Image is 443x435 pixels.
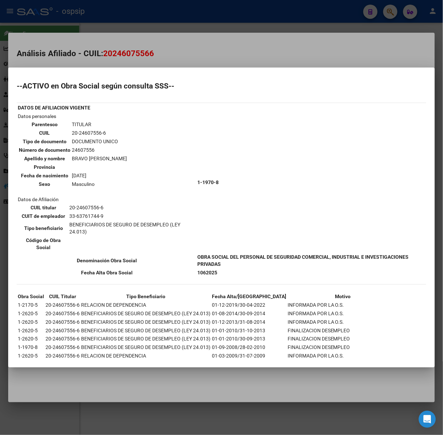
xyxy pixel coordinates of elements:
th: Motivo [287,292,399,300]
td: 20-24607556-6 [45,327,80,334]
td: 1-2620-5 [17,352,44,360]
h2: --ACTIVO en Obra Social según consulta SSS-- [17,82,426,90]
div: Open Intercom Messenger [419,411,436,428]
th: Fecha Alta Obra Social [17,269,196,276]
td: 01-08-2014/30-09-2014 [212,310,287,317]
td: Datos personales Datos de Afiliación [17,112,196,252]
td: 20-24607556-6 [71,129,127,137]
td: FINALIZACION DESEMPLEO [287,327,399,334]
td: 20-24607556-6 [45,335,80,343]
td: BENEFICIARIOS DE SEGURO DE DESEMPLEO (LEY 24.013) [81,310,211,317]
td: 01-12-2013/31-08-2014 [212,318,287,326]
td: BRAVO [PERSON_NAME] [71,155,127,162]
th: Número de documento [18,146,71,154]
td: 1-2170-5 [17,301,44,309]
th: Fecha de nacimiento [18,172,71,179]
td: TITULAR [71,120,127,128]
td: 01-09-2008/28-02-2010 [212,344,287,351]
td: 01-12-2019/30-04-2022 [212,301,287,309]
td: Masculino [71,180,127,188]
td: 20-24607556-6 [45,352,80,360]
td: RELACION DE DEPENDENCIA [81,352,211,360]
b: OBRA SOCIAL DEL PERSONAL DE SEGURIDAD COMERCIAL, INDUSTRIAL E INVESTIGACIONES PRIVADAS [197,254,409,267]
td: 20-24607556-6 [45,318,80,326]
td: INFORMADA POR LA O.S. [287,352,399,360]
td: 20-24607556-6 [45,310,80,317]
th: Denominación Obra Social [17,253,196,268]
th: Fecha Alta/[GEOGRAPHIC_DATA] [212,292,287,300]
td: 01-01-2010/31-10-2013 [212,327,287,334]
th: Provincia [18,163,71,171]
td: 24607556 [71,146,127,154]
td: INFORMADA POR LA O.S. [287,301,399,309]
td: INFORMADA POR LA O.S. [287,310,399,317]
th: Tipo de documento [18,138,71,145]
td: FINALIZACION DESEMPLEO [287,335,399,343]
td: [DATE] [71,172,127,179]
b: 1-1970-8 [197,179,219,185]
td: BENEFICIARIOS DE SEGURO DE DESEMPLEO (LEY 24.013) [81,344,211,351]
td: INFORMADA POR LA O.S. [287,318,399,326]
th: Obra Social [17,292,44,300]
th: Tipo beneficiario [18,221,68,236]
td: RELACION DE DEPENDENCIA [81,301,211,309]
td: FINALIZACION DESEMPLEO [287,344,399,351]
b: DATOS DE AFILIACION VIGENTE [18,105,90,111]
th: Código de Obra Social [18,236,68,251]
td: 33-63761744-9 [69,212,195,220]
td: BENEFICIARIOS DE SEGURO DE DESEMPLEO (LEY 24.013) [81,335,211,343]
td: 20-24607556-6 [69,204,195,211]
th: Parentesco [18,120,71,128]
b: 1062025 [197,270,217,275]
td: 1-2620-5 [17,318,44,326]
td: 1-2620-5 [17,335,44,343]
td: DOCUMENTO UNICO [71,138,127,145]
th: Tipo Beneficiario [81,292,211,300]
th: CUIL titular [18,204,68,211]
td: BENEFICIARIOS DE SEGURO DE DESEMPLEO (LEY 24.013) [81,318,211,326]
td: 1-2620-5 [17,310,44,317]
th: Apellido y nombre [18,155,71,162]
td: BENEFICIARIOS DE SEGURO DE DESEMPLEO (LEY 24.013) [69,221,195,236]
td: 1-2620-5 [17,327,44,334]
td: 20-24607556-6 [45,344,80,351]
th: CUIT de empleador [18,212,68,220]
th: CUIL Titular [45,292,80,300]
td: 01-03-2009/31-07-2009 [212,352,287,360]
th: Sexo [18,180,71,188]
td: 1-1970-8 [17,344,44,351]
td: 01-01-2010/30-09-2013 [212,335,287,343]
td: 20-24607556-6 [45,301,80,309]
td: BENEFICIARIOS DE SEGURO DE DESEMPLEO (LEY 24.013) [81,327,211,334]
th: CUIL [18,129,71,137]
